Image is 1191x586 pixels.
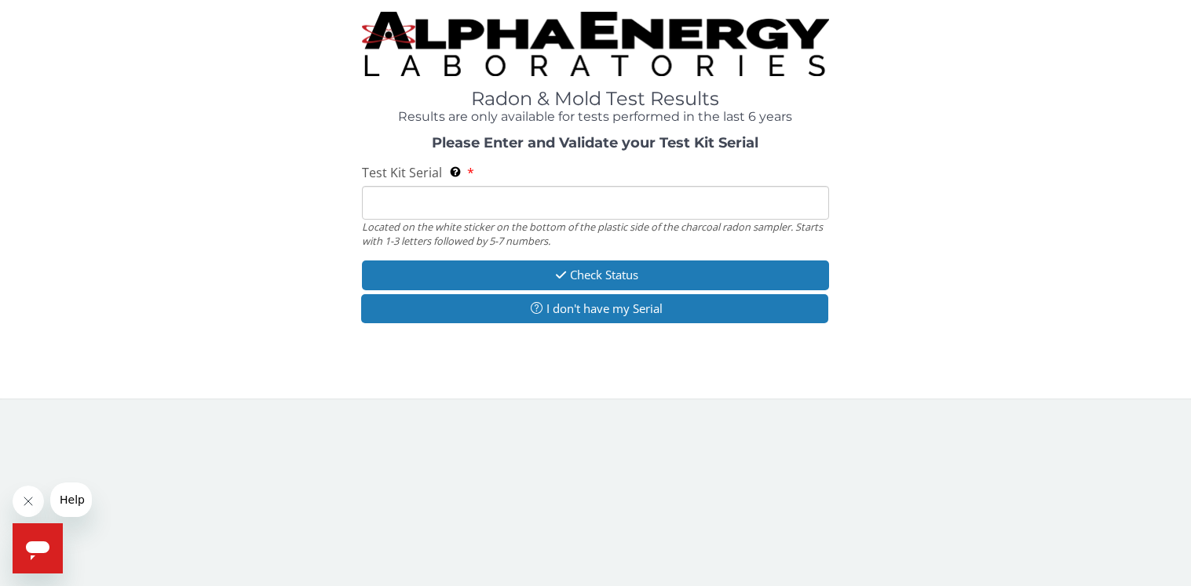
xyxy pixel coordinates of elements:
[13,523,63,573] iframe: Button to launch messaging window
[362,12,829,76] img: TightCrop.jpg
[432,134,758,151] strong: Please Enter and Validate your Test Kit Serial
[362,110,829,124] h4: Results are only available for tests performed in the last 6 years
[361,294,828,323] button: I don't have my Serial
[362,260,829,289] button: Check Status
[13,486,44,517] iframe: Close message
[362,220,829,249] div: Located on the white sticker on the bottom of the plastic side of the charcoal radon sampler. Sta...
[362,89,829,109] h1: Radon & Mold Test Results
[50,482,92,517] iframe: Message from company
[362,164,442,181] span: Test Kit Serial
